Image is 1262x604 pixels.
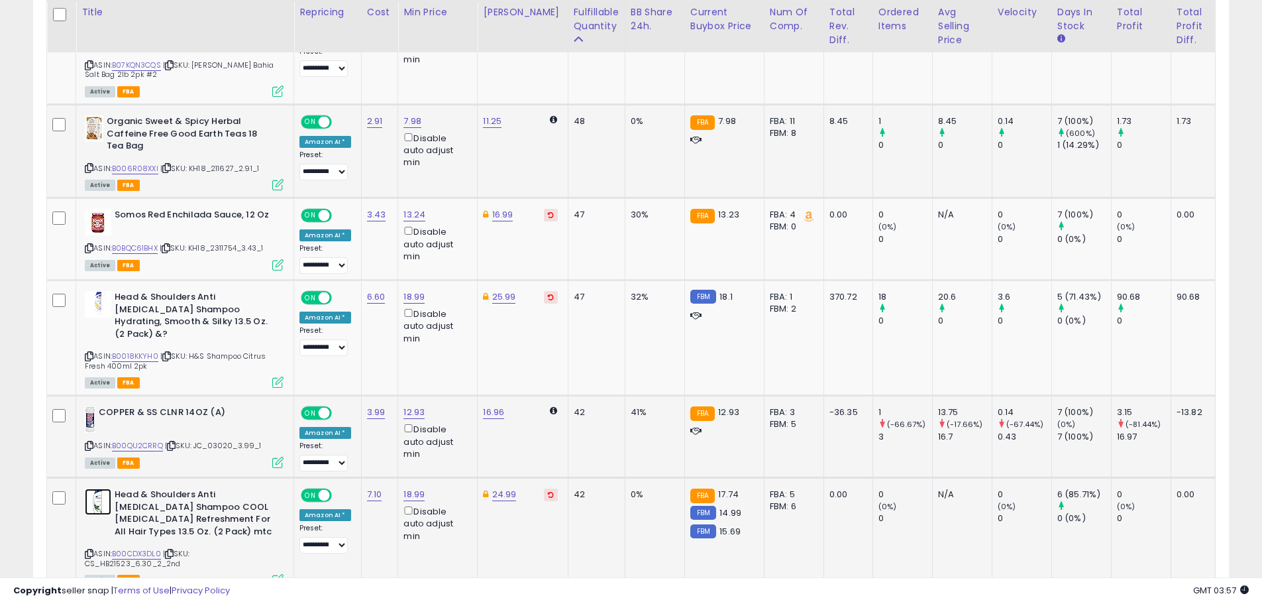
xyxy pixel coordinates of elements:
[998,115,1051,127] div: 0.14
[492,488,517,501] a: 24.99
[1117,406,1171,418] div: 3.15
[878,209,932,221] div: 0
[998,209,1051,221] div: 0
[1057,33,1065,45] small: Days In Stock.
[829,5,867,47] div: Total Rev. Diff.
[85,548,189,568] span: | SKU: CS_HB21523_6.30_2_2nd
[718,406,739,418] span: 12.93
[550,115,557,124] i: Calculated using Dynamic Max Price.
[574,291,615,303] div: 47
[574,209,615,221] div: 47
[85,377,115,389] span: All listings currently available for purchase on Amazon
[85,209,284,269] div: ASIN:
[367,115,383,128] a: 2.91
[1057,419,1076,430] small: (0%)
[483,115,501,128] a: 11.25
[770,303,814,315] div: FBM: 2
[690,406,715,421] small: FBA
[574,5,619,33] div: Fulfillable Quantity
[160,163,259,174] span: | SKU: KH18_211627_2.91_1
[690,290,716,304] small: FBM
[1057,139,1111,151] div: 1 (14.29%)
[631,489,674,501] div: 0%
[878,139,932,151] div: 0
[299,524,351,554] div: Preset:
[1057,115,1111,127] div: 7 (100%)
[113,584,170,597] a: Terms of Use
[403,224,467,263] div: Disable auto adjust min
[299,509,351,521] div: Amazon AI *
[878,513,932,524] div: 0
[1057,431,1111,443] div: 7 (100%)
[1177,291,1205,303] div: 90.68
[85,406,95,433] img: 41LtyKHwNvL._SL40_.jpg
[299,427,351,439] div: Amazon AI *
[299,244,351,274] div: Preset:
[403,504,467,542] div: Disable auto adjust min
[112,548,161,560] a: B00CDX3DL0
[172,584,230,597] a: Privacy Policy
[878,315,932,327] div: 0
[403,422,467,460] div: Disable auto adjust min
[302,292,319,304] span: ON
[1117,513,1171,524] div: 0
[299,229,351,241] div: Amazon AI *
[631,291,674,303] div: 32%
[770,209,814,221] div: FBA: 4
[117,180,140,191] span: FBA
[1177,209,1205,221] div: 0.00
[367,290,386,304] a: 6.60
[1057,233,1111,245] div: 0 (0%)
[492,290,516,304] a: 25.99
[330,490,351,501] span: OFF
[770,115,814,127] div: FBA: 11
[829,406,863,418] div: -36.35
[13,585,230,597] div: seller snap | |
[1057,5,1106,33] div: Days In Stock
[302,117,319,128] span: ON
[1117,315,1171,327] div: 0
[938,5,986,47] div: Avg Selling Price
[998,489,1051,501] div: 0
[302,490,319,501] span: ON
[998,501,1016,512] small: (0%)
[85,209,111,235] img: 41kU1JIL+PL._SL40_.jpg
[1057,315,1111,327] div: 0 (0%)
[770,489,814,501] div: FBA: 5
[403,131,467,169] div: Disable auto adjust min
[85,457,115,469] span: All listings currently available for purchase on Amazon
[1177,489,1205,501] div: 0.00
[299,312,351,324] div: Amazon AI *
[367,208,386,221] a: 3.43
[690,115,715,130] small: FBA
[1117,115,1171,127] div: 1.73
[938,406,992,418] div: 13.75
[574,406,615,418] div: 42
[1117,221,1135,232] small: (0%)
[85,260,115,271] span: All listings currently available for purchase on Amazon
[403,290,425,304] a: 18.99
[998,233,1051,245] div: 0
[1117,5,1165,33] div: Total Profit
[13,584,62,597] strong: Copyright
[998,5,1046,19] div: Velocity
[117,457,140,469] span: FBA
[1006,419,1043,430] small: (-67.44%)
[85,406,284,467] div: ASIN:
[1117,139,1171,151] div: 0
[99,406,260,422] b: COPPER & SS CLNR 14OZ (A)
[998,431,1051,443] div: 0.43
[85,86,115,97] span: All listings currently available for purchase on Amazon
[1057,489,1111,501] div: 6 (85.71%)
[367,5,393,19] div: Cost
[770,291,814,303] div: FBA: 1
[998,406,1051,418] div: 0.14
[330,210,351,221] span: OFF
[1193,584,1249,597] span: 2025-10-14 03:57 GMT
[403,488,425,501] a: 18.99
[85,12,284,95] div: ASIN:
[878,501,897,512] small: (0%)
[1117,489,1171,501] div: 0
[690,489,715,503] small: FBA
[998,513,1051,524] div: 0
